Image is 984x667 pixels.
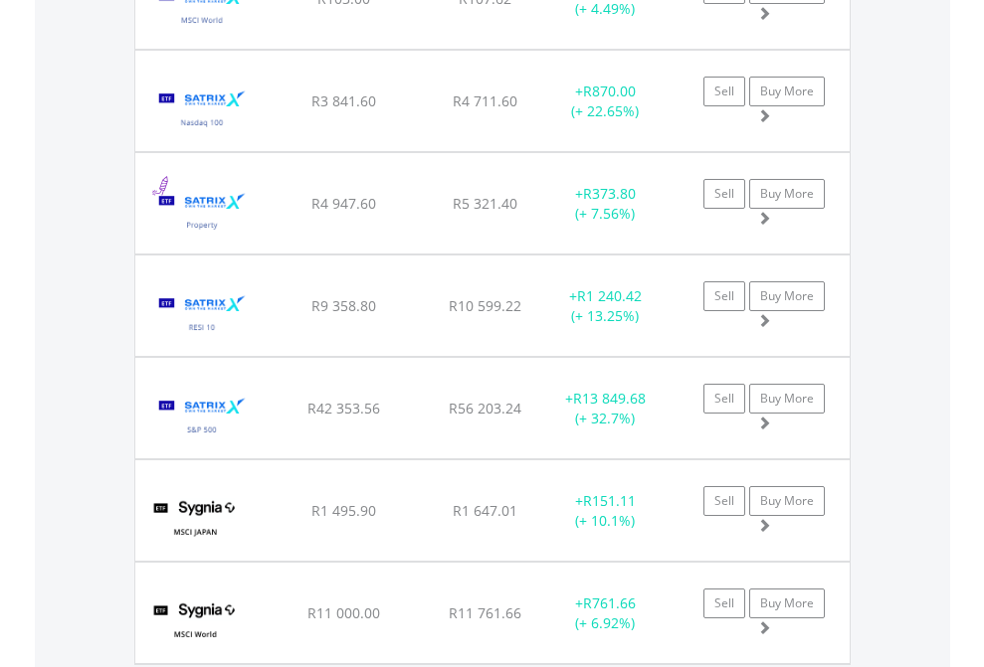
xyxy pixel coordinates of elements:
div: + (+ 6.92%) [543,593,668,633]
img: TFSA.SYGJP.png [145,485,246,556]
span: R9 358.80 [311,296,376,315]
span: R3 841.60 [311,91,376,110]
img: TFSA.SYGWD.png [145,587,246,658]
span: R1 240.42 [577,286,642,305]
span: R11 000.00 [307,603,380,622]
a: Sell [703,179,745,209]
span: R11 761.66 [449,603,521,622]
span: R151.11 [583,491,636,510]
a: Buy More [749,77,825,106]
span: R4 711.60 [453,91,517,110]
div: + (+ 13.25%) [543,286,668,326]
a: Sell [703,281,745,311]
span: R761.66 [583,593,636,612]
a: Buy More [749,486,825,516]
a: Buy More [749,179,825,209]
span: R56 203.24 [449,399,521,417]
a: Buy More [749,281,825,311]
span: R5 321.40 [453,194,517,213]
img: TFSA.STXRES.png [145,280,260,351]
span: R1 495.90 [311,501,376,520]
span: R10 599.22 [449,296,521,315]
span: R4 947.60 [311,194,376,213]
span: R13 849.68 [573,389,646,408]
div: + (+ 22.65%) [543,82,668,121]
span: R42 353.56 [307,399,380,417]
a: Buy More [749,384,825,414]
div: + (+ 7.56%) [543,184,668,224]
img: TFSA.STX500.png [145,383,260,453]
span: R870.00 [583,82,636,100]
a: Sell [703,77,745,106]
a: Sell [703,588,745,618]
div: + (+ 10.1%) [543,491,668,531]
a: Buy More [749,588,825,618]
img: TFSA.STXNDQ.png [145,76,260,146]
a: Sell [703,384,745,414]
img: TFSA.STXPRO.png [145,178,260,249]
span: R373.80 [583,184,636,203]
div: + (+ 32.7%) [543,389,668,428]
span: R1 647.01 [453,501,517,520]
a: Sell [703,486,745,516]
